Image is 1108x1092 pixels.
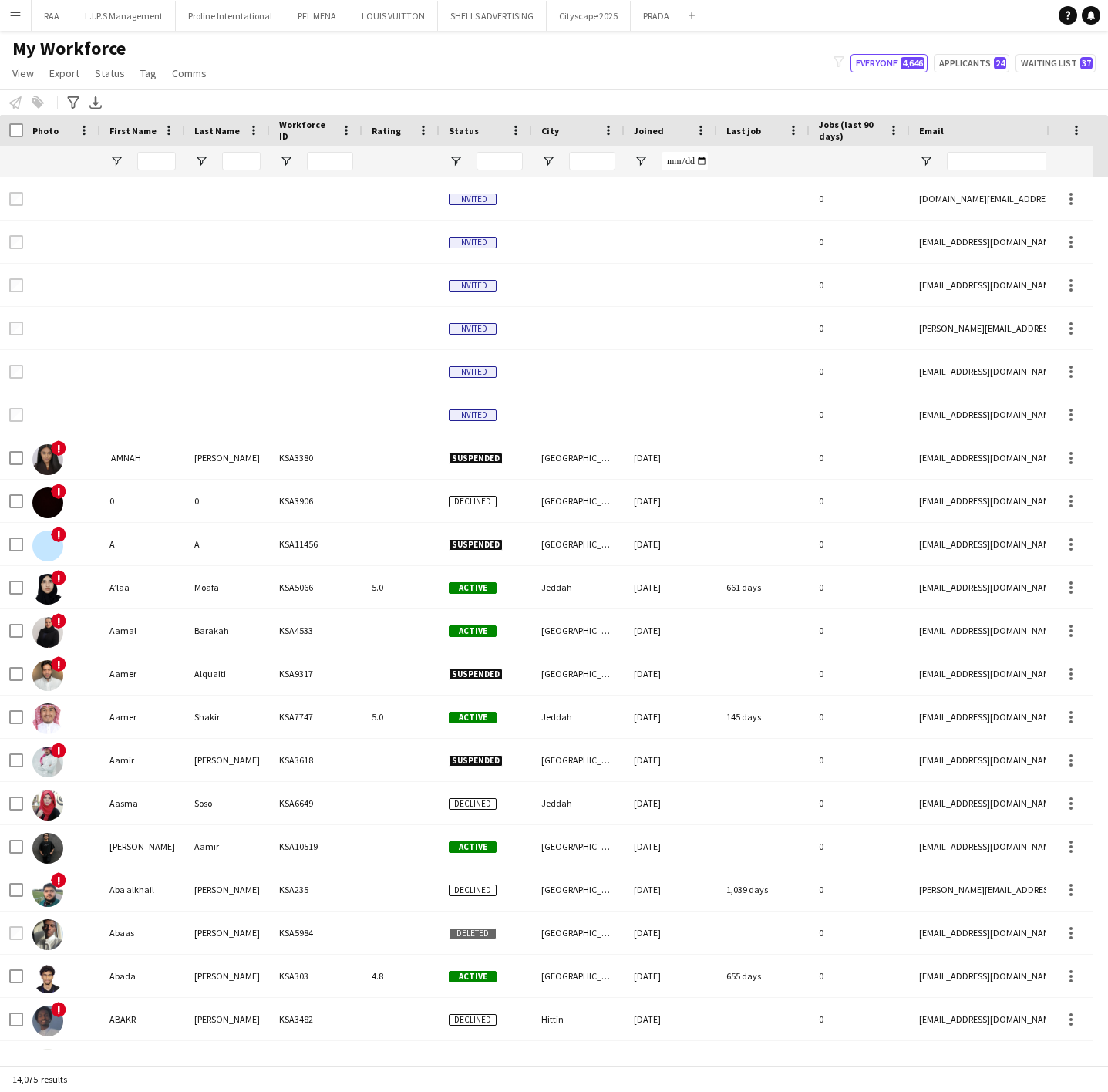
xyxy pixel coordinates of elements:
[810,782,910,824] div: 0
[810,912,910,954] div: 0
[449,755,503,767] span: Suspended
[438,1,547,31] button: SHELLS ADVERTISING
[32,574,63,605] img: A’laa Moafa
[1080,57,1093,69] span: 37
[631,1,682,31] button: PRADA
[279,119,335,142] span: Workforce ID
[100,998,185,1040] div: ABAKR
[270,912,362,954] div: KSA5984
[185,739,270,781] div: [PERSON_NAME]
[819,119,882,142] span: Jobs (last 90 days)
[89,63,131,83] a: Status
[1015,54,1096,72] button: Waiting list37
[185,609,270,652] div: Barakah
[625,609,717,652] div: [DATE]
[532,1041,625,1084] div: Jeddah
[449,885,497,896] span: Declined
[9,235,23,249] input: Row Selection is disabled for this row (unchecked)
[270,868,362,911] div: KSA235
[9,192,23,206] input: Row Selection is disabled for this row (unchecked)
[994,57,1006,69] span: 24
[449,712,497,723] span: Active
[625,868,717,911] div: [DATE]
[810,264,910,306] div: 0
[532,998,625,1040] div: Hittin
[717,696,810,738] div: 145 days
[6,63,40,83] a: View
[270,523,362,565] div: KSA11456
[810,696,910,738] div: 0
[32,919,63,950] img: Abaas Mohammed
[362,566,439,608] div: 5.0
[810,998,910,1040] div: 0
[185,868,270,911] div: [PERSON_NAME]
[307,152,353,170] input: Workforce ID Filter Input
[810,480,910,522] div: 0
[810,350,910,393] div: 0
[532,480,625,522] div: [GEOGRAPHIC_DATA]
[32,962,63,993] img: ‏Abada ‏Abu Atta
[569,152,615,170] input: City Filter Input
[49,66,79,80] span: Export
[449,669,503,680] span: Suspended
[100,739,185,781] div: Aamir
[100,696,185,738] div: Aamer
[9,278,23,292] input: Row Selection is disabled for this row (unchecked)
[32,703,63,734] img: Aamer Shakir
[185,523,270,565] div: A
[279,154,293,168] button: Open Filter Menu
[449,125,479,136] span: Status
[185,825,270,868] div: Aamir
[51,570,66,585] span: !
[810,436,910,479] div: 0
[541,125,559,136] span: City
[449,280,497,292] span: Invited
[100,912,185,954] div: Abaas
[625,436,717,479] div: [DATE]
[285,1,349,31] button: PFL MENA
[270,480,362,522] div: KSA3906
[532,912,625,954] div: [GEOGRAPHIC_DATA]
[850,54,928,72] button: Everyone4,646
[9,365,23,379] input: Row Selection is disabled for this row (unchecked)
[810,825,910,868] div: 0
[449,496,497,507] span: Declined
[449,323,497,335] span: Invited
[532,523,625,565] div: [GEOGRAPHIC_DATA]
[51,743,66,758] span: !
[625,912,717,954] div: [DATE]
[625,652,717,695] div: [DATE]
[532,609,625,652] div: [GEOGRAPHIC_DATA]
[810,955,910,997] div: 0
[662,152,708,170] input: Joined Filter Input
[270,998,362,1040] div: KSA3482
[270,782,362,824] div: KSA6649
[270,696,362,738] div: KSA7747
[270,652,362,695] div: KSA9317
[449,237,497,248] span: Invited
[717,955,810,997] div: 655 days
[43,63,86,83] a: Export
[634,125,664,136] span: Joined
[166,63,213,83] a: Comms
[449,366,497,378] span: Invited
[194,154,208,168] button: Open Filter Menu
[51,872,66,888] span: !
[449,1014,497,1026] span: Declined
[51,527,66,542] span: !
[172,66,207,80] span: Comms
[185,652,270,695] div: Alquaiti
[726,125,761,136] span: Last job
[634,154,648,168] button: Open Filter Menu
[109,125,157,136] span: First Name
[137,152,176,170] input: First Name Filter Input
[185,782,270,824] div: Soso
[32,125,59,136] span: Photo
[810,609,910,652] div: 0
[51,484,66,499] span: !
[32,617,63,648] img: Aamal Barakah
[449,625,497,637] span: Active
[934,54,1009,72] button: Applicants24
[185,1041,270,1084] div: Hissein
[477,152,523,170] input: Status Filter Input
